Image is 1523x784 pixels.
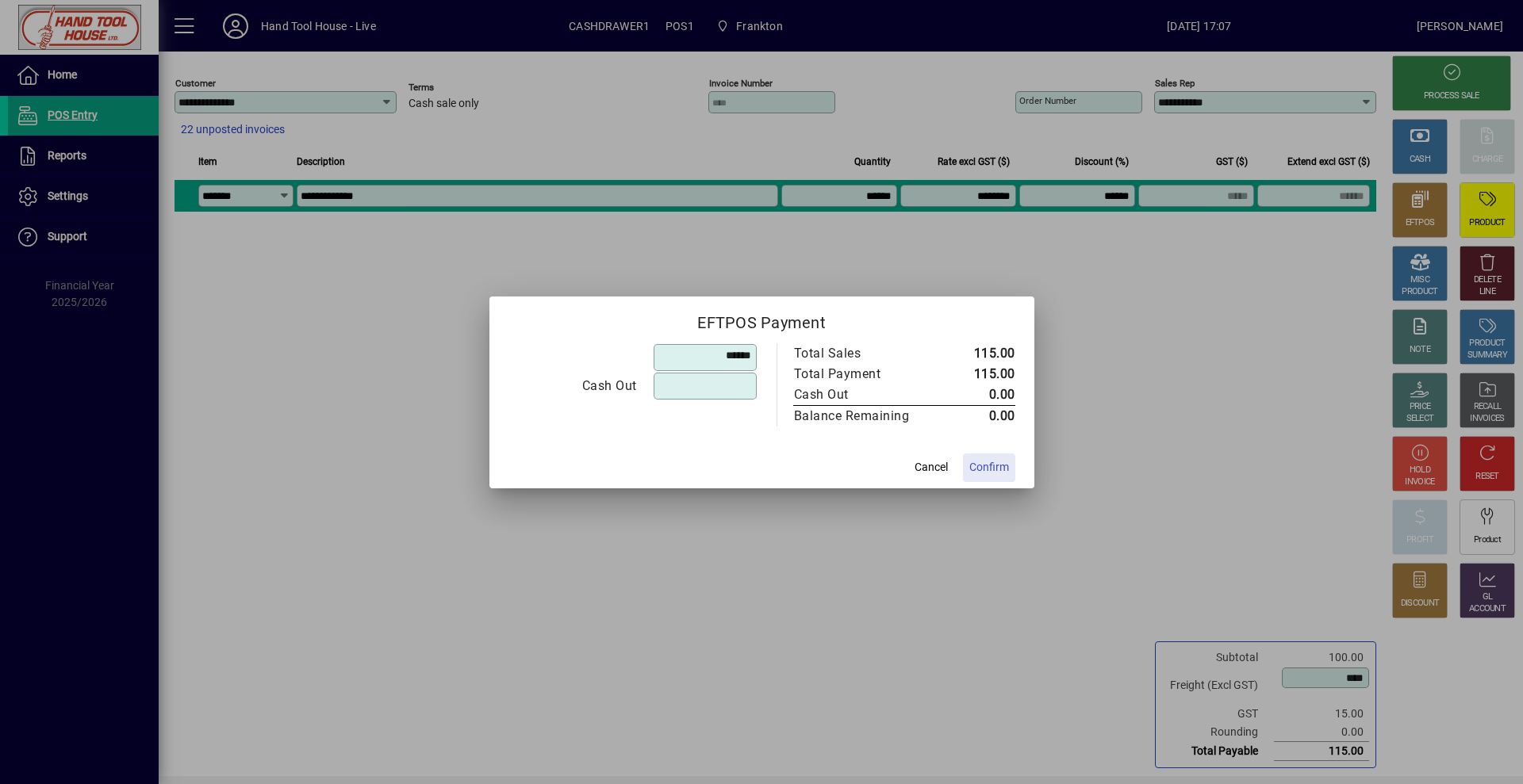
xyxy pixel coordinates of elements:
button: Confirm [963,453,1015,482]
span: Confirm [969,459,1009,476]
td: 115.00 [943,343,1015,364]
div: Cash Out [509,377,637,396]
div: Cash Out [794,385,927,404]
td: 115.00 [943,364,1015,384]
h2: EFTPOS Payment [489,296,1034,342]
span: Cancel [915,459,948,476]
td: 0.00 [943,384,1015,406]
td: Total Payment [793,364,943,384]
td: Total Sales [793,343,943,364]
button: Cancel [906,453,957,482]
div: Balance Remaining [794,407,927,426]
td: 0.00 [943,405,1015,426]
